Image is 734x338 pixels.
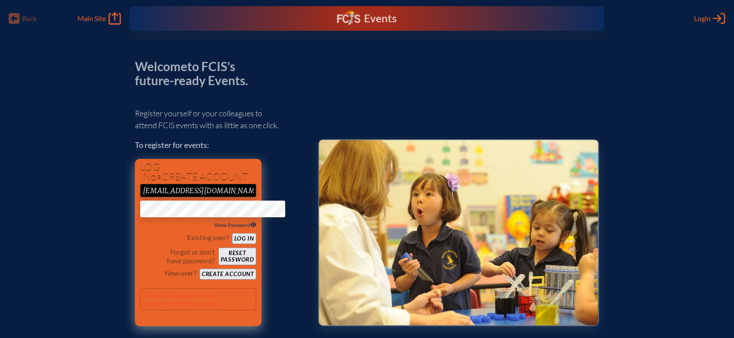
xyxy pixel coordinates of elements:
p: To register for events: [135,139,304,151]
p: Existing user? [187,233,229,242]
button: Resetpassword [218,248,256,265]
a: Main Site [77,12,120,25]
p: Register yourself or your colleagues to attend FCIS events with as little as one click. [135,108,304,131]
input: Email [140,184,256,197]
button: Create account [200,269,256,280]
h1: Log in create account [140,162,256,182]
p: New user? [165,269,196,277]
p: Forgot or don’t have password? [140,248,215,265]
span: Main Site [77,14,106,23]
span: Login [694,14,711,23]
span: Show Password [214,222,257,228]
p: Welcome to FCIS’s future-ready Events. [135,60,258,87]
div: FCIS Events — Future ready [262,11,472,26]
img: Events [319,140,598,325]
span: or [151,173,162,182]
button: Log in [232,233,256,244]
p: To log in, password must be correct for this account [140,288,256,310]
